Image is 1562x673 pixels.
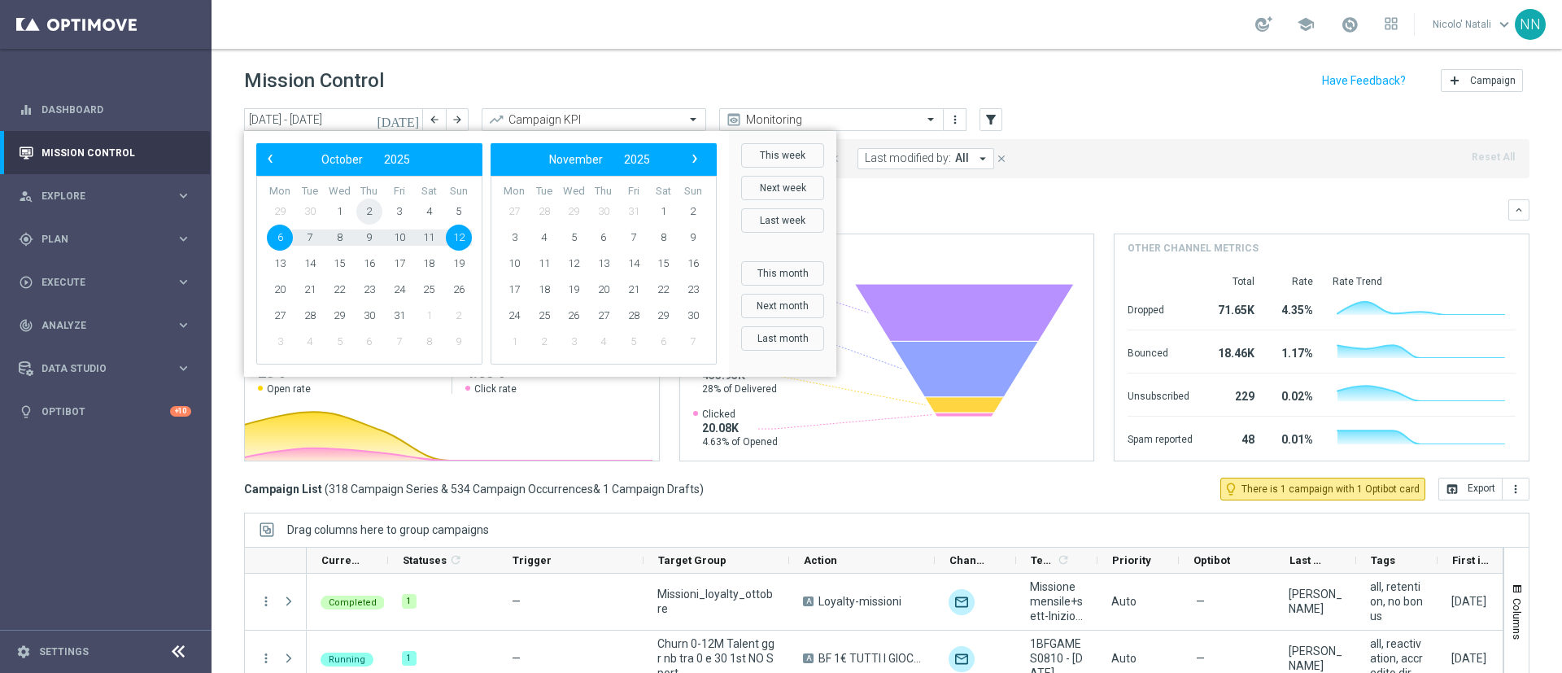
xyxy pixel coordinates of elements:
[244,131,836,377] bs-daterangepicker-container: calendar
[680,225,706,251] span: 9
[680,251,706,277] span: 16
[1515,9,1546,40] div: NN
[949,646,975,672] img: Optimail
[39,647,89,657] a: Settings
[329,482,593,496] span: 318 Campaign Series & 534 Campaign Occurrences
[1220,478,1425,500] button: lightbulb_outline There is 1 campaign with 1 Optibot card
[561,251,587,277] span: 12
[356,329,382,355] span: 6
[41,191,176,201] span: Explore
[356,251,382,277] span: 16
[295,185,325,199] th: weekday
[287,523,489,536] div: Row Groups
[591,277,617,303] span: 20
[18,190,192,203] div: person_search Explore keyboard_arrow_right
[176,231,191,247] i: keyboard_arrow_right
[19,275,33,290] i: play_circle_outline
[1057,553,1070,566] i: refresh
[297,303,323,329] span: 28
[41,390,170,433] a: Optibot
[488,111,504,128] i: trending_up
[18,362,192,375] button: Data Studio keyboard_arrow_right
[19,88,191,131] div: Dashboard
[539,149,613,170] button: November
[741,176,824,200] button: Next week
[321,554,360,566] span: Current Status
[1511,598,1524,640] span: Columns
[452,114,463,125] i: arrow_forward
[446,303,472,329] span: 2
[865,151,951,165] span: Last modified by:
[512,652,521,665] span: —
[650,251,676,277] span: 15
[702,421,778,435] span: 20.08K
[1241,482,1420,496] span: There is 1 campaign with 1 Optibot card
[1370,579,1424,623] span: all, retention, no bonus
[613,149,661,170] button: 2025
[373,149,421,170] button: 2025
[683,149,705,170] button: ›
[19,390,191,433] div: Optibot
[501,277,527,303] span: 17
[591,225,617,251] span: 6
[501,251,527,277] span: 10
[1431,12,1515,37] a: Nicolo' Natalikeyboard_arrow_down
[287,523,489,536] span: Drag columns here to group campaigns
[621,199,647,225] span: 31
[416,225,442,251] span: 11
[650,329,676,355] span: 6
[259,651,273,666] button: more_vert
[1128,425,1193,451] div: Spam reported
[648,185,678,199] th: weekday
[297,199,323,225] span: 30
[591,251,617,277] span: 13
[500,185,530,199] th: weekday
[260,149,281,170] button: ‹
[1513,204,1525,216] i: keyboard_arrow_down
[41,234,176,244] span: Plan
[19,318,33,333] i: track_changes
[1212,425,1254,451] div: 48
[446,225,472,251] span: 12
[356,225,382,251] span: 9
[561,199,587,225] span: 29
[1297,15,1315,33] span: school
[1224,482,1238,496] i: lightbulb_outline
[741,294,824,318] button: Next month
[176,188,191,203] i: keyboard_arrow_right
[680,329,706,355] span: 7
[176,274,191,290] i: keyboard_arrow_right
[267,329,293,355] span: 3
[18,319,192,332] button: track_changes Analyze keyboard_arrow_right
[680,277,706,303] span: 23
[994,150,1009,168] button: close
[443,185,473,199] th: weekday
[449,553,462,566] i: refresh
[593,483,600,496] span: &
[41,131,191,174] a: Mission Control
[377,112,421,127] i: [DATE]
[19,275,176,290] div: Execute
[1289,554,1329,566] span: Last Modified By
[356,199,382,225] span: 2
[1212,275,1254,288] div: Total
[416,303,442,329] span: 1
[1212,295,1254,321] div: 71.65K
[980,108,1002,131] button: filter_alt
[650,225,676,251] span: 8
[621,303,647,329] span: 28
[326,303,352,329] span: 29
[1470,75,1516,86] span: Campaign
[176,361,191,376] i: keyboard_arrow_right
[384,153,410,166] span: 2025
[403,554,447,566] span: Statuses
[1031,554,1054,566] span: Templates
[949,589,975,615] img: Optimail
[1196,594,1205,609] span: —
[1274,339,1313,365] div: 1.17%
[984,112,998,127] i: filter_alt
[259,594,273,609] button: more_vert
[1438,478,1503,500] button: open_in_browser Export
